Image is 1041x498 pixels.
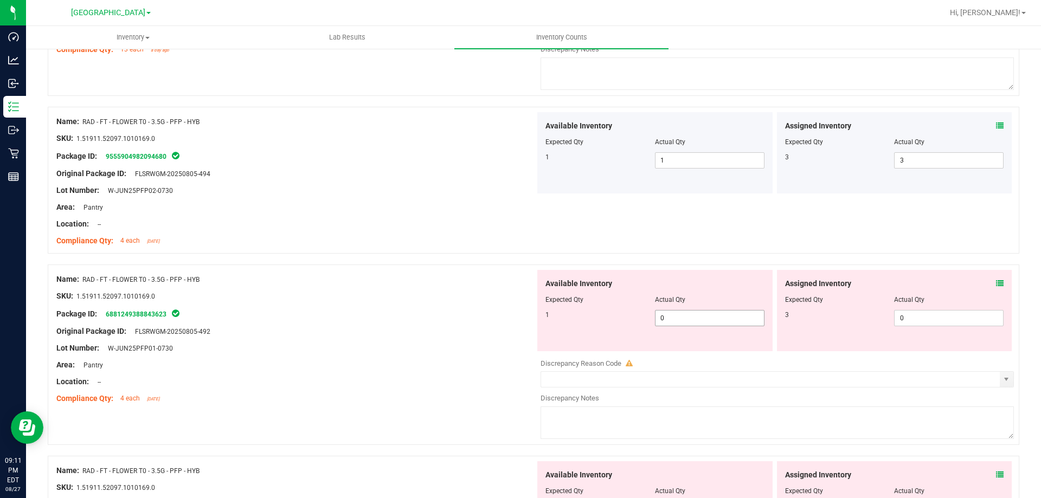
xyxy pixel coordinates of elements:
span: Pantry [78,361,103,369]
div: 3 [785,310,895,320]
span: [DATE] [147,239,159,244]
a: Inventory Counts [454,26,669,49]
a: Lab Results [240,26,454,49]
span: Name: [56,275,79,283]
span: In Sync [171,150,181,161]
span: 1.51911.52097.1010169.0 [76,484,155,491]
inline-svg: Analytics [8,55,19,66]
iframe: Resource center [11,411,43,444]
span: SKU: [56,292,73,300]
span: -- [92,378,101,386]
span: 1.51911.52097.1010169.0 [76,135,155,143]
span: Lot Number: [56,344,99,352]
span: Assigned Inventory [785,469,851,481]
span: 13 each [120,46,144,53]
span: a day ago [151,48,169,53]
span: Expected Qty [545,487,583,495]
span: -- [92,221,101,228]
span: Hi, [PERSON_NAME]! [950,8,1020,17]
span: Location: [56,219,89,228]
span: RAD - FT - FLOWER T0 - 3.5G - PFP - HYB [82,276,200,283]
span: Package ID: [56,152,97,160]
span: Actual Qty [655,138,685,146]
span: Available Inventory [545,120,612,132]
div: Discrepancy Notes [541,44,1014,55]
input: 1 [656,153,764,168]
inline-svg: Reports [8,171,19,182]
a: Inventory [26,26,240,49]
a: 9555904982094680 [106,153,166,160]
span: Compliance Qty: [56,394,113,403]
input: 0 [895,311,1003,326]
span: Area: [56,203,75,211]
p: 08/27 [5,485,21,493]
span: In Sync [171,308,181,319]
span: Compliance Qty: [56,236,113,245]
inline-svg: Retail [8,148,19,159]
span: Name: [56,466,79,475]
span: RAD - FT - FLOWER T0 - 3.5G - PFP - HYB [82,118,200,126]
input: 0 [656,311,764,326]
span: 1 [545,311,549,319]
div: 3 [785,152,895,162]
span: Available Inventory [545,469,612,481]
span: RAD - FT - FLOWER T0 - 3.5G - PFP - HYB [82,467,200,475]
span: SKU: [56,483,73,491]
span: Lab Results [314,33,380,42]
span: 1 [545,153,549,161]
span: Expected Qty [545,296,583,303]
div: Actual Qty [894,295,1004,305]
span: 4 each [120,394,140,402]
span: Actual Qty [655,296,685,303]
span: Assigned Inventory [785,120,851,132]
span: Actual Qty [655,487,685,495]
span: Name: [56,117,79,126]
div: Actual Qty [894,486,1004,496]
span: Expected Qty [545,138,583,146]
span: Assigned Inventory [785,278,851,289]
span: FLSRWGM-20250805-494 [130,170,210,178]
input: 3 [895,153,1003,168]
span: [DATE] [147,397,159,402]
span: Discrepancy Reason Code [541,359,621,367]
inline-svg: Dashboard [8,31,19,42]
span: Lot Number: [56,186,99,195]
inline-svg: Inventory [8,101,19,112]
span: Pantry [78,204,103,211]
span: 1.51911.52097.1010169.0 [76,293,155,300]
span: Package ID: [56,309,97,318]
span: [GEOGRAPHIC_DATA] [71,8,145,17]
a: 6881249388843623 [106,311,166,318]
span: Inventory [27,33,240,42]
span: W-JUN25PFP02-0730 [102,187,173,195]
span: Location: [56,377,89,386]
span: Compliance Qty: [56,45,113,54]
span: Inventory Counts [522,33,602,42]
p: 09:11 PM EDT [5,456,21,485]
inline-svg: Outbound [8,125,19,135]
span: FLSRWGM-20250805-492 [130,328,210,335]
div: Expected Qty [785,295,895,305]
span: SKU: [56,134,73,143]
div: Expected Qty [785,137,895,147]
span: Original Package ID: [56,327,126,335]
div: Discrepancy Notes [541,393,1014,404]
div: Expected Qty [785,486,895,496]
span: select [1000,372,1013,387]
span: 4 each [120,237,140,244]
div: Actual Qty [894,137,1004,147]
span: W-JUN25PFP01-0730 [102,345,173,352]
span: Available Inventory [545,278,612,289]
span: Original Package ID: [56,169,126,178]
span: Area: [56,360,75,369]
inline-svg: Inbound [8,78,19,89]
